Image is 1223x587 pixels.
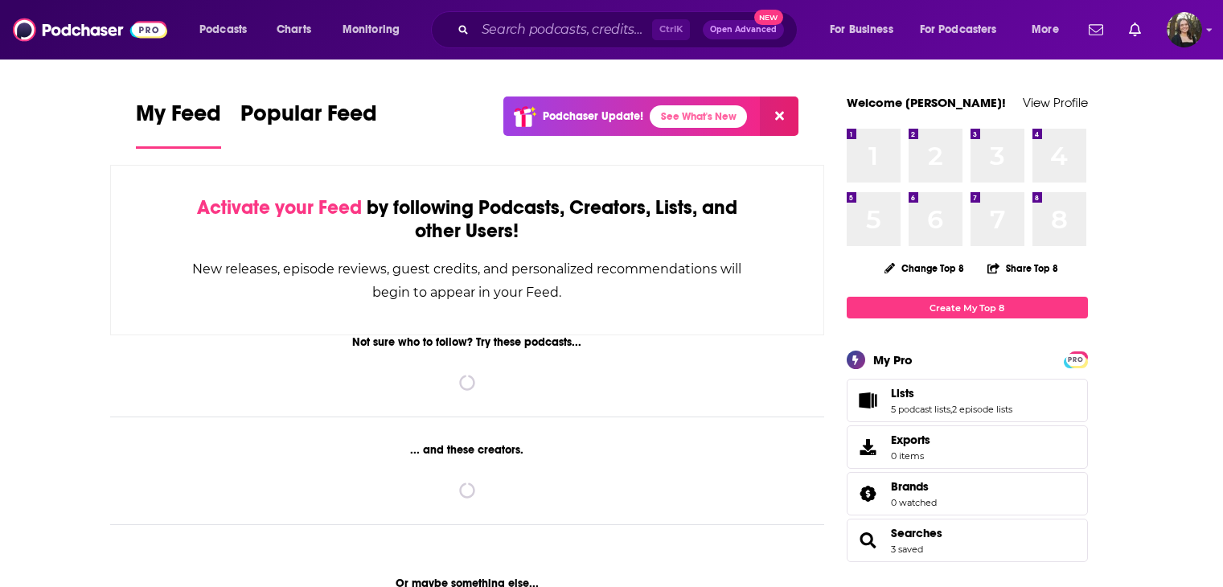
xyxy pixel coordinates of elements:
[1032,18,1059,41] span: More
[1167,12,1202,47] button: Show profile menu
[197,195,362,220] span: Activate your Feed
[277,18,311,41] span: Charts
[819,17,913,43] button: open menu
[136,100,221,149] a: My Feed
[703,20,784,39] button: Open AdvancedNew
[191,196,744,243] div: by following Podcasts, Creators, Lists, and other Users!
[830,18,893,41] span: For Business
[188,17,268,43] button: open menu
[847,519,1088,562] span: Searches
[847,472,1088,515] span: Brands
[1167,12,1202,47] span: Logged in as jessicasunpr
[891,433,930,447] span: Exports
[543,109,643,123] p: Podchaser Update!
[1066,353,1086,365] a: PRO
[1122,16,1147,43] a: Show notifications dropdown
[110,443,825,457] div: ... and these creators.
[987,252,1059,284] button: Share Top 8
[13,14,167,45] img: Podchaser - Follow, Share and Rate Podcasts
[891,386,1012,400] a: Lists
[891,404,950,415] a: 5 podcast lists
[891,497,937,508] a: 0 watched
[909,17,1020,43] button: open menu
[950,404,952,415] span: ,
[191,257,744,304] div: New releases, episode reviews, guest credits, and personalized recommendations will begin to appe...
[891,450,930,462] span: 0 items
[852,529,884,552] a: Searches
[952,404,1012,415] a: 2 episode lists
[136,100,221,137] span: My Feed
[852,482,884,505] a: Brands
[1082,16,1110,43] a: Show notifications dropdown
[266,17,321,43] a: Charts
[240,100,377,149] a: Popular Feed
[650,105,747,128] a: See What's New
[891,544,923,555] a: 3 saved
[891,479,929,494] span: Brands
[1167,12,1202,47] img: User Profile
[754,10,783,25] span: New
[343,18,400,41] span: Monitoring
[475,17,652,43] input: Search podcasts, credits, & more...
[331,17,421,43] button: open menu
[446,11,813,48] div: Search podcasts, credits, & more...
[873,352,913,367] div: My Pro
[652,19,690,40] span: Ctrl K
[1020,17,1079,43] button: open menu
[847,297,1088,318] a: Create My Top 8
[847,95,1006,110] a: Welcome [PERSON_NAME]!
[110,335,825,349] div: Not sure who to follow? Try these podcasts...
[891,526,942,540] a: Searches
[847,379,1088,422] span: Lists
[875,258,975,278] button: Change Top 8
[240,100,377,137] span: Popular Feed
[847,425,1088,469] a: Exports
[891,479,937,494] a: Brands
[920,18,997,41] span: For Podcasters
[199,18,247,41] span: Podcasts
[710,26,777,34] span: Open Advanced
[1066,354,1086,366] span: PRO
[852,389,884,412] a: Lists
[1023,95,1088,110] a: View Profile
[891,386,914,400] span: Lists
[852,436,884,458] span: Exports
